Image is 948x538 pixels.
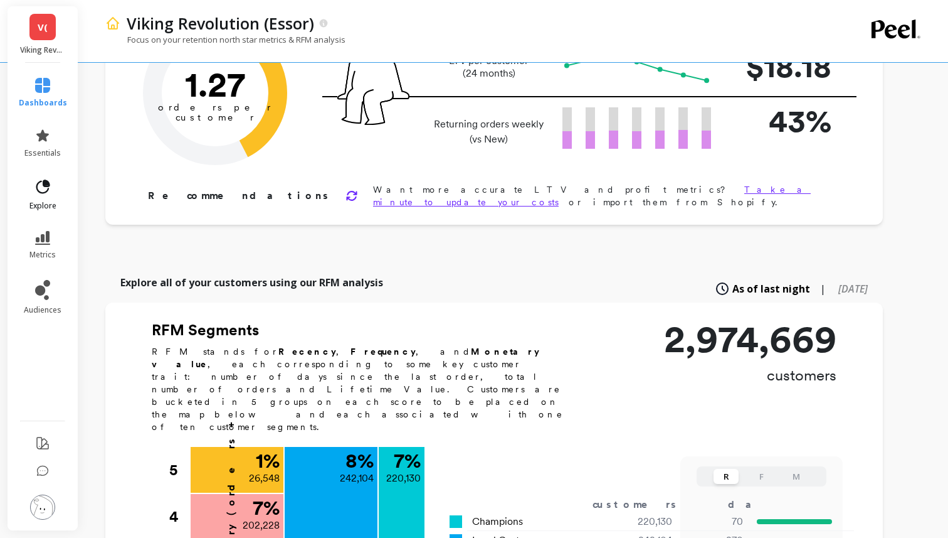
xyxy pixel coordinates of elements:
div: 5 [169,447,189,493]
p: Viking Revolution (Essor) [20,45,66,55]
p: 7 % [394,451,421,471]
text: 1.27 [185,63,245,105]
button: F [749,469,774,484]
span: Champions [472,514,523,529]
p: 220,130 [386,471,421,486]
p: 70 [688,514,743,529]
span: essentials [24,148,61,158]
p: 7 % [253,498,280,518]
span: As of last night [732,281,810,296]
span: metrics [29,250,56,260]
p: 26,548 [249,471,280,486]
span: V( [38,20,48,35]
span: [DATE] [838,282,868,296]
p: 202,228 [243,518,280,533]
span: audiences [24,305,61,315]
p: LTV per customer (24 months) [430,55,547,80]
p: 2,974,669 [664,320,836,358]
p: $18.18 [731,43,831,90]
p: Want more accurate LTV and profit metrics? or import them from Shopify. [373,183,843,208]
div: customers [592,497,694,512]
img: pal seatted on line [337,19,409,125]
div: 220,130 [598,514,688,529]
img: header icon [105,16,120,31]
p: Focus on your retention north star metrics & RFM analysis [105,34,345,45]
span: explore [29,201,56,211]
p: Returning orders weekly (vs New) [430,117,547,147]
p: customers [664,365,836,385]
p: Recommendations [148,188,330,203]
button: M [784,469,809,484]
p: 8 % [345,451,374,471]
p: Explore all of your customers using our RFM analysis [120,275,383,290]
p: 43% [731,97,831,144]
button: R [714,469,739,484]
p: 242,104 [340,471,374,486]
h2: RFM Segments [152,320,578,340]
tspan: customer [176,112,255,123]
tspan: orders per [158,102,272,113]
b: Recency [278,347,336,357]
span: dashboards [19,98,67,108]
p: Viking Revolution (Essor) [127,13,314,34]
span: | [820,281,826,296]
p: 1 % [256,451,280,471]
b: Frequency [350,347,416,357]
p: RFM stands for , , and , each corresponding to some key customer trait: number of days since the ... [152,345,578,433]
img: profile picture [30,495,55,520]
div: days [728,497,779,512]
